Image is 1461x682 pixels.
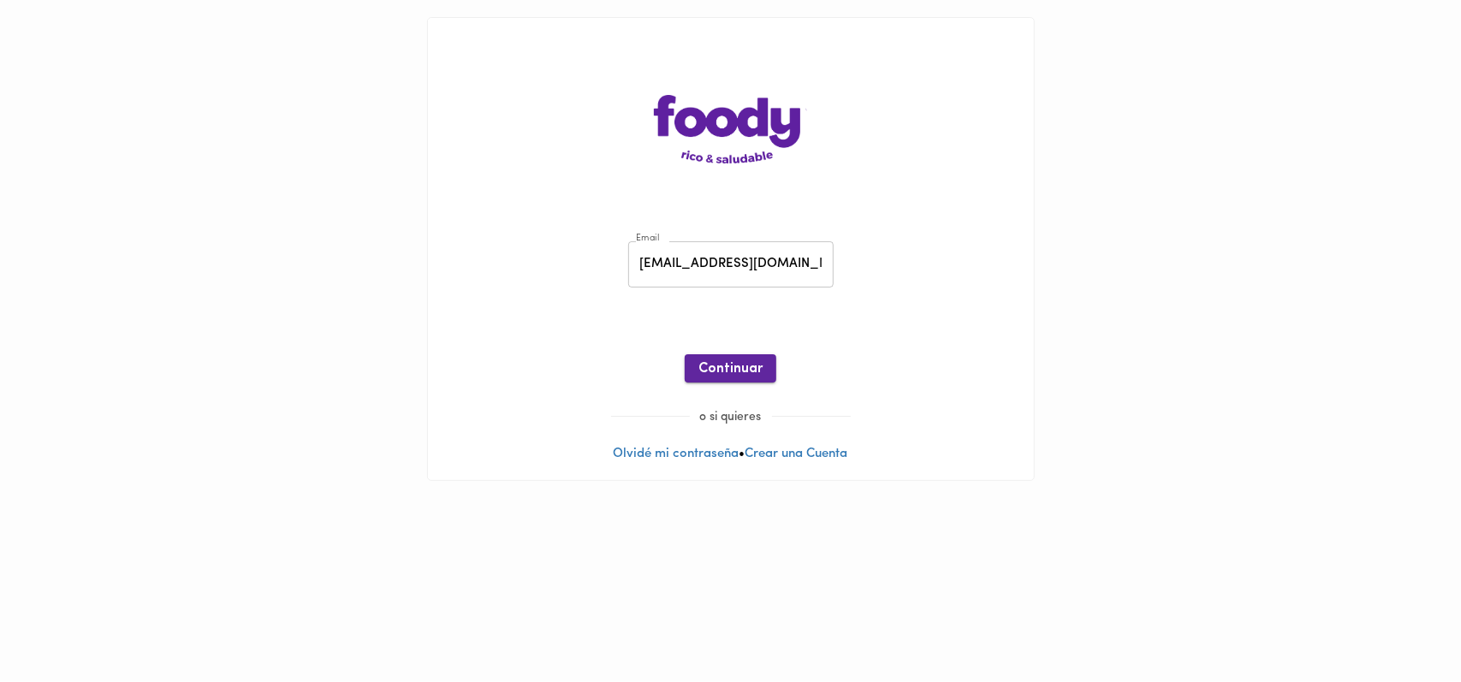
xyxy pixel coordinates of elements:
[690,411,772,424] span: o si quieres
[654,95,808,163] img: logo-main-page.png
[1362,583,1444,665] iframe: Messagebird Livechat Widget
[614,448,739,460] a: Olvidé mi contraseña
[698,361,763,377] span: Continuar
[745,448,848,460] a: Crear una Cuenta
[428,18,1034,480] div: •
[628,241,834,288] input: pepitoperez@gmail.com
[685,354,776,383] button: Continuar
